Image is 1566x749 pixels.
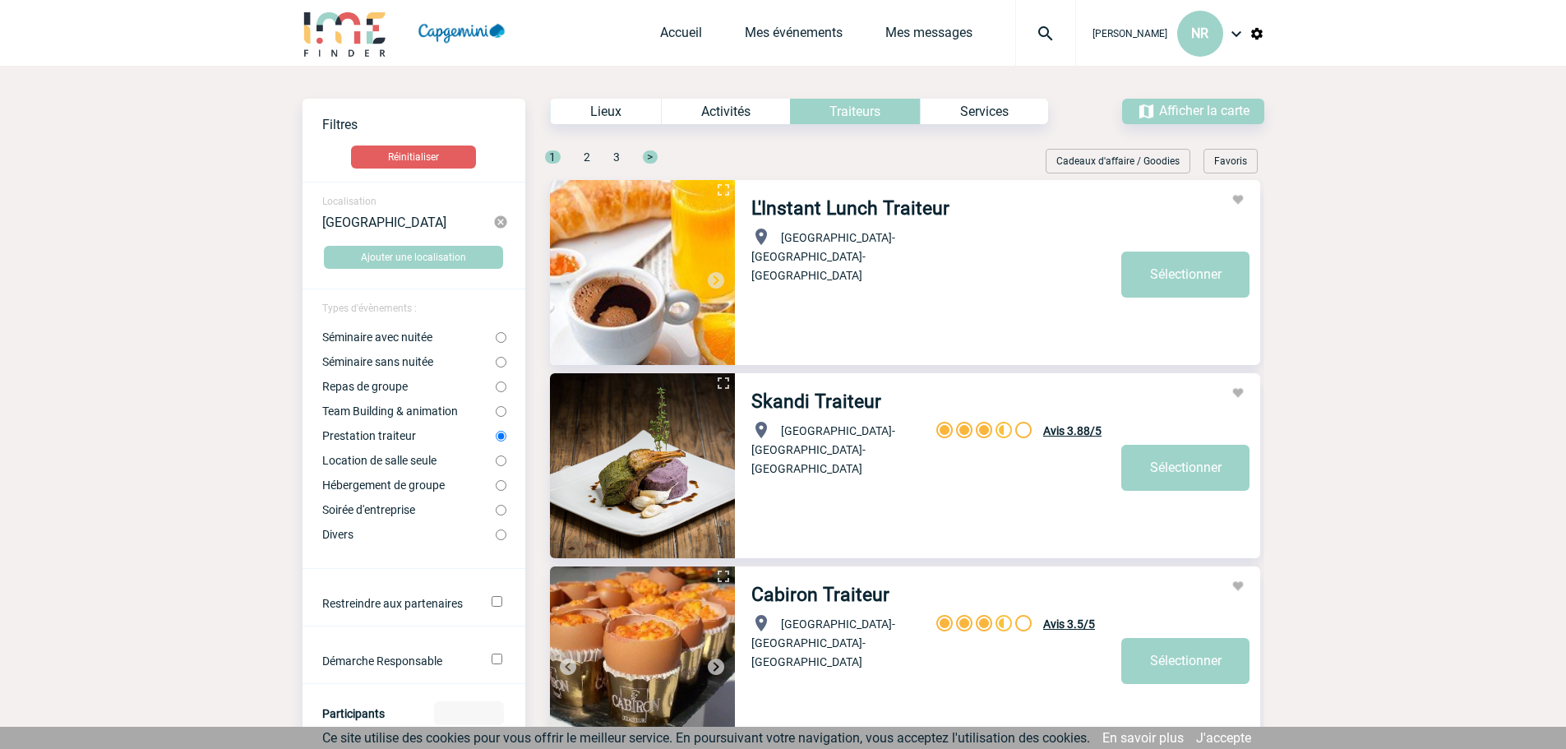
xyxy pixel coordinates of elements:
div: Traiteurs [790,99,920,124]
img: Ajouter aux favoris [1231,193,1245,206]
div: Services [920,99,1048,124]
span: [GEOGRAPHIC_DATA]-[GEOGRAPHIC_DATA]-[GEOGRAPHIC_DATA] [751,231,895,283]
div: [GEOGRAPHIC_DATA] [322,215,494,229]
span: Localisation [322,196,376,207]
div: Lieux [550,99,661,124]
span: Afficher la carte [1159,103,1250,118]
label: Hébergement de groupe [322,479,496,492]
span: [PERSON_NAME] [1093,28,1167,39]
label: Repas de groupe [322,380,496,393]
div: Favoris [1203,149,1258,173]
img: 1.jpg [550,180,735,365]
span: Ce site utilise des cookies pour vous offrir le meilleur service. En poursuivant votre navigation... [322,730,1090,746]
span: [GEOGRAPHIC_DATA]-[GEOGRAPHIC_DATA]-[GEOGRAPHIC_DATA] [751,424,895,476]
span: > [643,150,658,164]
a: Mes événements [745,25,843,48]
img: baseline_location_on_white_24dp-b.png [751,420,771,440]
a: Sélectionner [1121,445,1250,491]
label: Ne filtrer que sur les établissements ayant un partenariat avec IME [322,597,469,610]
a: Sélectionner [1121,638,1250,684]
p: Filtres [322,117,525,132]
img: baseline_location_on_white_24dp-b.png [751,227,771,247]
label: Séminaire sans nuitée [322,355,496,368]
span: 2 [584,150,590,164]
span: Avis 3.88/5 [1043,424,1102,437]
img: Ajouter aux favoris [1231,580,1245,593]
a: Réinitialiser [303,146,525,169]
a: L'Instant Lunch Traiteur [751,197,949,220]
span: Avis 3.5/5 [1043,617,1095,631]
span: 1 [545,150,561,164]
a: J'accepte [1196,730,1251,746]
img: 1.jpg [550,373,735,558]
img: IME-Finder [303,10,388,57]
label: Démarche Responsable [322,654,469,668]
label: Prestation traiteur [322,429,496,442]
button: Ajouter une localisation [324,246,503,269]
div: Filtrer selon vos favoris [1197,149,1264,173]
img: baseline_location_on_white_24dp-b.png [751,613,771,633]
label: Séminaire avec nuitée [322,331,496,344]
label: Divers [322,528,496,541]
a: Sélectionner [1121,252,1250,298]
div: Activités [661,99,790,124]
label: Soirée d'entreprise [322,503,496,516]
input: Démarche Responsable [492,654,502,664]
label: Participants [322,707,385,720]
img: cancel-24-px-g.png [493,215,508,229]
a: Accueil [660,25,702,48]
div: Cadeaux d'affaire / Goodies [1046,149,1190,173]
label: Team Building & animation [322,405,496,418]
a: Mes messages [885,25,972,48]
a: Skandi Traiteur [751,391,881,413]
span: Types d'évènements : [322,303,417,314]
span: NR [1191,25,1208,41]
div: Filtrer sur Cadeaux d'affaire / Goodies [1039,149,1197,173]
a: Cabiron Traiteur [751,584,889,606]
a: En savoir plus [1102,730,1184,746]
img: Ajouter aux favoris [1231,386,1245,400]
span: 3 [613,150,620,164]
label: Location de salle seule [322,454,496,467]
input: Ne filtrer que sur les établissements ayant un partenariat avec IME [492,596,502,607]
span: [GEOGRAPHIC_DATA]-[GEOGRAPHIC_DATA]-[GEOGRAPHIC_DATA] [751,617,895,669]
button: Réinitialiser [351,146,476,169]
